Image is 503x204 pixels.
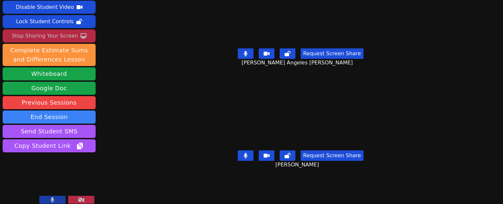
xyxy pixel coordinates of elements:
[275,161,321,169] span: [PERSON_NAME]
[3,15,96,28] button: Lock Student Controls
[3,1,96,14] button: Disable Student Video
[3,67,96,80] button: Whiteboard
[3,110,96,124] button: End Session
[16,16,74,27] div: Lock Student Controls
[3,125,96,138] button: Send Student SMS
[301,150,363,161] button: Request Screen Share
[3,82,96,95] a: Google Doc
[3,44,96,66] button: Complete Estimate Sums and Differences Lesson
[16,2,74,12] div: Disable Student Video
[301,48,363,59] button: Request Screen Share
[12,31,78,41] div: Stop Sharing Your Screen
[14,141,84,150] span: Copy Student Link
[242,59,355,67] span: [PERSON_NAME] Angeles [PERSON_NAME]
[3,96,96,109] a: Previous Sessions
[3,139,96,152] button: Copy Student Link
[3,29,96,42] button: Stop Sharing Your Screen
